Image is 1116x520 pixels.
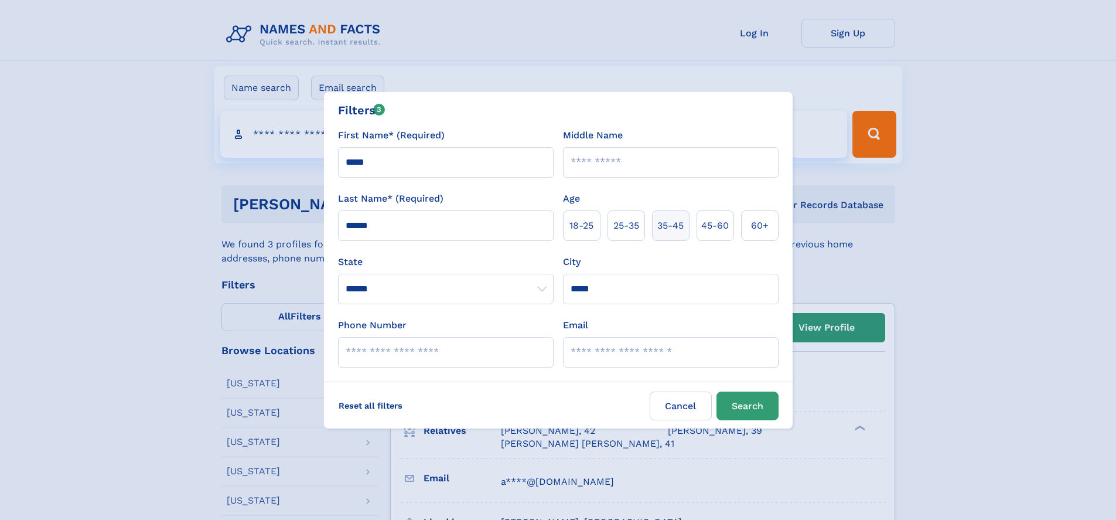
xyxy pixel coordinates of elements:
[338,255,554,269] label: State
[338,128,445,142] label: First Name* (Required)
[338,101,385,119] div: Filters
[657,219,684,233] span: 35‑45
[331,392,410,420] label: Reset all filters
[563,318,588,332] label: Email
[569,219,593,233] span: 18‑25
[338,318,407,332] label: Phone Number
[613,219,639,233] span: 25‑35
[563,192,580,206] label: Age
[338,192,443,206] label: Last Name* (Required)
[650,392,712,420] label: Cancel
[701,219,729,233] span: 45‑60
[563,255,581,269] label: City
[751,219,769,233] span: 60+
[563,128,623,142] label: Middle Name
[716,392,779,420] button: Search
